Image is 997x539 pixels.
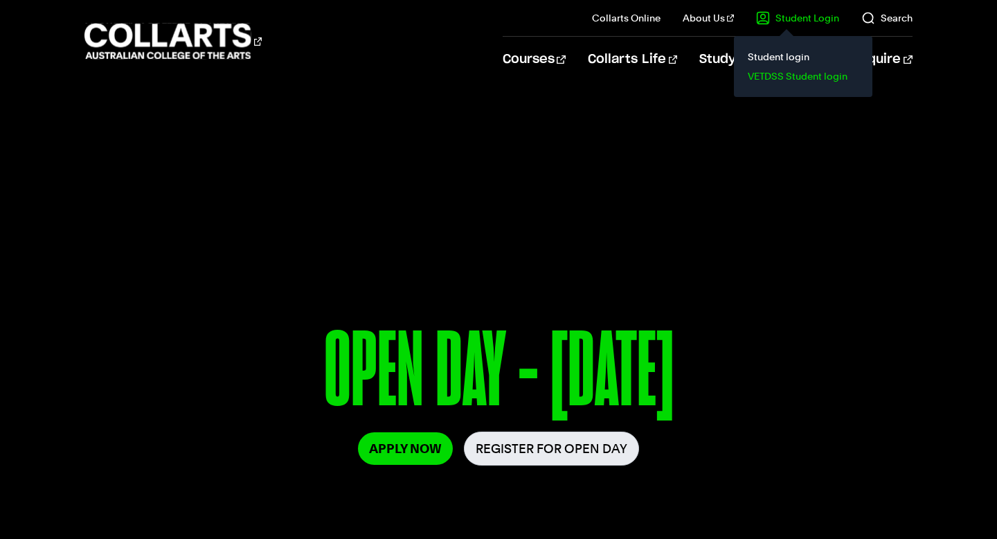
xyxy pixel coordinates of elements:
[503,37,566,82] a: Courses
[358,432,453,465] a: Apply Now
[861,11,913,25] a: Search
[592,11,661,25] a: Collarts Online
[84,317,912,432] p: OPEN DAY - [DATE]
[464,432,639,466] a: Register for Open Day
[745,67,861,86] a: VETDSS Student login
[588,37,677,82] a: Collarts Life
[683,11,734,25] a: About Us
[84,21,262,61] div: Go to homepage
[756,11,839,25] a: Student Login
[745,47,861,67] a: Student login
[852,37,912,82] a: Enquire
[699,37,829,82] a: Study Information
